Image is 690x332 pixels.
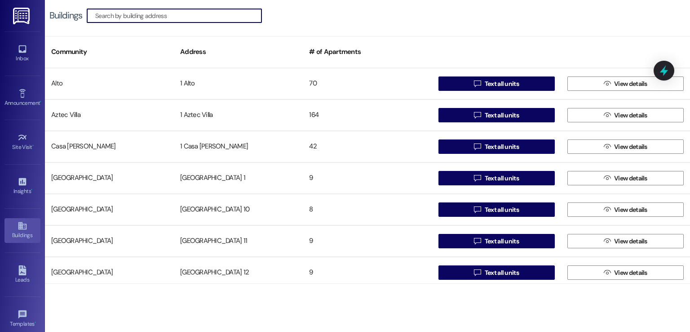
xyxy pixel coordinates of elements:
span: View details [614,79,647,89]
button: Text all units [438,265,555,280]
span: Text all units [485,205,519,215]
button: View details [567,234,684,248]
span: Text all units [485,111,519,120]
div: 9 [303,232,432,250]
i:  [604,112,610,119]
i:  [474,143,481,150]
span: • [40,99,41,105]
i:  [604,175,610,182]
span: Text all units [485,268,519,278]
div: [GEOGRAPHIC_DATA] 10 [174,201,303,219]
span: View details [614,237,647,246]
button: Text all units [438,108,555,122]
span: View details [614,268,647,278]
button: Text all units [438,171,555,185]
div: 1 Casa [PERSON_NAME] [174,138,303,156]
i:  [474,269,481,276]
a: Insights • [4,174,40,198]
i:  [474,238,481,245]
div: 42 [303,138,432,156]
div: 1 Alto [174,75,303,93]
div: [GEOGRAPHIC_DATA] 11 [174,232,303,250]
span: View details [614,205,647,215]
div: [GEOGRAPHIC_DATA] [45,232,174,250]
a: Buildings [4,218,40,242]
button: View details [567,139,684,154]
div: 9 [303,264,432,282]
a: Site Visit • [4,130,40,154]
span: View details [614,174,647,183]
i:  [604,238,610,245]
div: [GEOGRAPHIC_DATA] 1 [174,169,303,187]
div: Buildings [49,11,82,20]
span: Text all units [485,79,519,89]
div: 164 [303,106,432,124]
i:  [474,80,481,87]
span: • [31,187,32,193]
button: Text all units [438,202,555,217]
img: ResiDesk Logo [13,8,31,24]
div: Address [174,41,303,63]
div: [GEOGRAPHIC_DATA] [45,169,174,187]
button: View details [567,108,684,122]
i:  [604,206,610,213]
button: View details [567,202,684,217]
div: Aztec Villa [45,106,174,124]
i:  [604,143,610,150]
div: 9 [303,169,432,187]
button: View details [567,171,684,185]
div: 70 [303,75,432,93]
div: [GEOGRAPHIC_DATA] 12 [174,264,303,282]
span: • [35,319,36,326]
div: 8 [303,201,432,219]
i:  [604,269,610,276]
input: Search by building address [95,9,261,22]
a: Templates • [4,307,40,331]
span: Text all units [485,142,519,152]
span: • [32,143,34,149]
div: # of Apartments [303,41,432,63]
button: Text all units [438,139,555,154]
button: Text all units [438,76,555,91]
span: Text all units [485,174,519,183]
button: View details [567,76,684,91]
i:  [474,112,481,119]
div: 1 Aztec Villa [174,106,303,124]
div: [GEOGRAPHIC_DATA] [45,264,174,282]
i:  [474,206,481,213]
span: View details [614,111,647,120]
span: Text all units [485,237,519,246]
div: [GEOGRAPHIC_DATA] [45,201,174,219]
button: View details [567,265,684,280]
div: Community [45,41,174,63]
div: Casa [PERSON_NAME] [45,138,174,156]
div: Alto [45,75,174,93]
a: Leads [4,263,40,287]
a: Inbox [4,41,40,66]
span: View details [614,142,647,152]
i:  [604,80,610,87]
i:  [474,175,481,182]
button: Text all units [438,234,555,248]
